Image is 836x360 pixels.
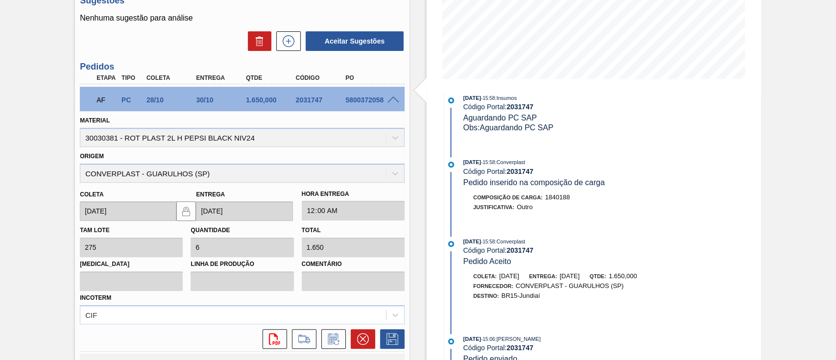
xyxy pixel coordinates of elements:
[495,336,541,342] span: : [PERSON_NAME]
[302,187,405,201] label: Hora Entrega
[343,74,398,81] div: PO
[80,191,103,198] label: Coleta
[463,168,696,175] div: Código Portal:
[180,205,192,217] img: locked
[463,123,553,132] span: Obs: Aguardando PC SAP
[193,96,249,104] div: 30/10/2025
[463,103,696,111] div: Código Portal:
[529,273,557,279] span: Entrega:
[302,227,321,234] label: Total
[293,96,349,104] div: 2031747
[94,74,119,81] div: Etapa
[499,272,519,280] span: [DATE]
[346,329,375,349] div: Cancelar pedido
[495,95,517,101] span: : Insumos
[316,329,346,349] div: Informar alteração no pedido
[144,74,199,81] div: Coleta
[448,241,454,247] img: atual
[119,96,144,104] div: Pedido de Compra
[506,168,533,175] strong: 2031747
[481,336,495,342] span: - 15:06
[463,178,605,187] span: Pedido inserido na composição de carga
[463,95,481,101] span: [DATE]
[559,272,579,280] span: [DATE]
[463,344,696,352] div: Código Portal:
[463,159,481,165] span: [DATE]
[287,329,316,349] div: Ir para Composição de Carga
[196,201,292,221] input: dd/mm/yyyy
[306,31,404,51] button: Aceitar Sugestões
[191,257,293,271] label: Linha de Produção
[517,203,533,211] span: Outro
[375,329,405,349] div: Salvar Pedido
[473,283,513,289] span: Fornecedor:
[463,257,511,265] span: Pedido Aceito
[80,294,111,301] label: Incoterm
[243,96,299,104] div: 1.650,000
[516,282,623,289] span: CONVERPLAST - GUARULHOS (SP)
[301,30,405,52] div: Aceitar Sugestões
[80,62,405,72] h3: Pedidos
[302,257,405,271] label: Comentário
[243,74,299,81] div: Qtde
[463,336,481,342] span: [DATE]
[495,159,525,165] span: : Converplast
[463,246,696,254] div: Código Portal:
[80,201,176,221] input: dd/mm/yyyy
[293,74,349,81] div: Código
[448,97,454,103] img: atual
[144,96,199,104] div: 28/10/2025
[196,191,225,198] label: Entrega
[473,194,543,200] span: Composição de Carga :
[191,227,230,234] label: Quantidade
[545,193,570,201] span: 1840188
[96,96,117,104] p: AF
[80,117,110,124] label: Material
[589,273,606,279] span: Qtde:
[609,272,637,280] span: 1.650,000
[473,273,497,279] span: Coleta:
[463,239,481,244] span: [DATE]
[271,31,301,51] div: Nova sugestão
[258,329,287,349] div: Abrir arquivo PDF
[481,239,495,244] span: - 15:58
[502,292,540,299] span: BR15-Jundiaí
[481,160,495,165] span: - 15:58
[94,89,119,111] div: Aguardando Faturamento
[193,74,249,81] div: Entrega
[80,257,183,271] label: [MEDICAL_DATA]
[448,162,454,168] img: atual
[80,227,109,234] label: Tam lote
[506,246,533,254] strong: 2031747
[85,311,97,319] div: CIF
[506,344,533,352] strong: 2031747
[80,153,104,160] label: Origem
[481,96,495,101] span: - 15:58
[473,293,499,299] span: Destino:
[243,31,271,51] div: Excluir Sugestões
[80,14,405,23] p: Nenhuma sugestão para análise
[448,338,454,344] img: atual
[463,114,537,122] span: Aguardando PC SAP
[119,74,144,81] div: Tipo
[495,239,525,244] span: : Converplast
[473,204,514,210] span: Justificativa:
[176,201,196,221] button: locked
[506,103,533,111] strong: 2031747
[343,96,398,104] div: 5800372058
